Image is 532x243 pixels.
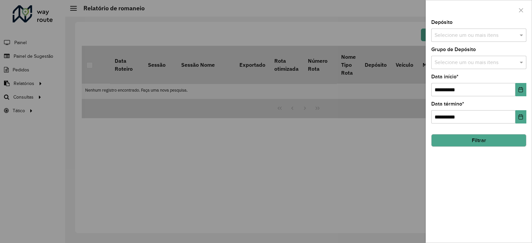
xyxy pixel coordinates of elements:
label: Grupo de Depósito [431,45,476,53]
label: Data início [431,73,459,81]
label: Depósito [431,18,453,26]
label: Data término [431,100,464,108]
button: Filtrar [431,134,526,147]
button: Choose Date [515,83,526,96]
button: Choose Date [515,110,526,123]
